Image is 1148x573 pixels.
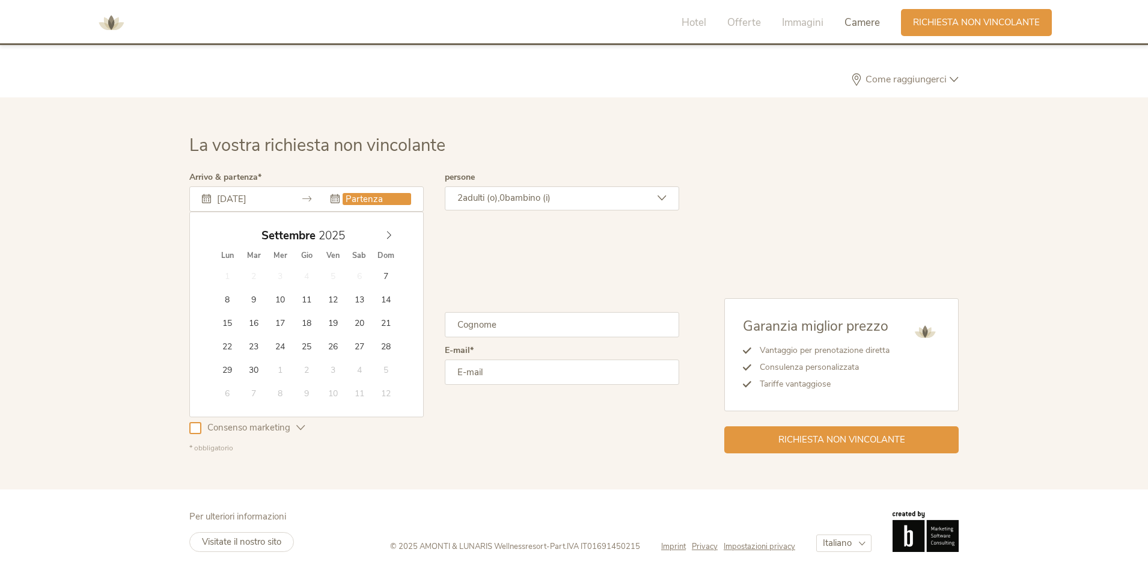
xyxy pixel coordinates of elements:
[499,192,505,204] span: 0
[216,358,239,381] span: Settembre 29, 2025
[661,541,686,552] span: Imprint
[347,358,371,381] span: Ottobre 4, 2025
[743,317,888,336] span: Garanzia miglior prezzo
[295,311,318,334] span: Settembre 18, 2025
[445,312,679,337] input: Cognome
[201,421,296,434] span: Consenso marketing
[321,381,344,405] span: Ottobre 10, 2025
[202,536,281,548] span: Visitate il nostro sito
[692,541,718,552] span: Privacy
[268,358,292,381] span: Ottobre 1, 2025
[910,317,940,347] img: AMONTI & LUNARIS Wellnessresort
[268,381,292,405] span: Ottobre 8, 2025
[316,228,355,244] input: Year
[346,252,373,260] span: Sab
[724,541,795,552] a: Impostazioni privacy
[267,252,293,260] span: Mer
[295,264,318,287] span: Settembre 4, 2025
[445,360,679,385] input: E-mail
[347,264,371,287] span: Settembre 6, 2025
[682,16,706,29] span: Hotel
[778,434,905,446] span: Richiesta non vincolante
[189,173,261,182] label: Arrivo & partenza
[93,5,129,41] img: AMONTI & LUNARIS Wellnessresort
[216,334,239,358] span: Settembre 22, 2025
[546,541,550,552] span: -
[347,334,371,358] span: Settembre 27, 2025
[268,264,292,287] span: Settembre 3, 2025
[189,532,294,552] a: Visitate il nostro sito
[216,287,239,311] span: Settembre 8, 2025
[295,287,318,311] span: Settembre 11, 2025
[295,358,318,381] span: Ottobre 2, 2025
[295,381,318,405] span: Ottobre 9, 2025
[189,133,445,157] span: La vostra richiesta non vincolante
[373,252,399,260] span: Dom
[374,311,397,334] span: Settembre 21, 2025
[445,346,474,355] label: E-mail
[189,510,286,522] span: Per ulteriori informazioni
[390,541,546,552] span: © 2025 AMONTI & LUNARIS Wellnessresort
[751,376,890,393] li: Tariffe vantaggiose
[216,381,239,405] span: Ottobre 6, 2025
[242,381,266,405] span: Ottobre 7, 2025
[374,287,397,311] span: Settembre 14, 2025
[893,511,959,552] img: Brandnamic GmbH | Leading Hospitality Solutions
[268,311,292,334] span: Settembre 17, 2025
[727,16,761,29] span: Offerte
[374,358,397,381] span: Ottobre 5, 2025
[505,192,551,204] span: bambino (i)
[751,342,890,359] li: Vantaggio per prenotazione diretta
[261,230,316,242] span: Settembre
[347,287,371,311] span: Settembre 13, 2025
[320,252,346,260] span: Ven
[374,334,397,358] span: Settembre 28, 2025
[374,381,397,405] span: Ottobre 12, 2025
[321,311,344,334] span: Settembre 19, 2025
[321,264,344,287] span: Settembre 5, 2025
[240,252,267,260] span: Mar
[463,192,499,204] span: adulti (o),
[268,287,292,311] span: Settembre 10, 2025
[550,541,640,552] span: Part.IVA IT01691450215
[189,443,679,453] div: * obbligatorio
[242,311,266,334] span: Settembre 16, 2025
[863,75,950,84] span: Come raggiungerci
[751,359,890,376] li: Consulenza personalizzata
[374,264,397,287] span: Settembre 7, 2025
[457,192,463,204] span: 2
[93,18,129,26] a: AMONTI & LUNARIS Wellnessresort
[216,264,239,287] span: Settembre 1, 2025
[844,16,880,29] span: Camere
[445,173,475,182] label: persone
[347,381,371,405] span: Ottobre 11, 2025
[242,358,266,381] span: Settembre 30, 2025
[343,193,411,205] input: Partenza
[782,16,823,29] span: Immagini
[321,287,344,311] span: Settembre 12, 2025
[268,334,292,358] span: Settembre 24, 2025
[242,287,266,311] span: Settembre 9, 2025
[242,334,266,358] span: Settembre 23, 2025
[214,252,240,260] span: Lun
[321,358,344,381] span: Ottobre 3, 2025
[293,252,320,260] span: Gio
[295,334,318,358] span: Settembre 25, 2025
[661,541,692,552] a: Imprint
[321,334,344,358] span: Settembre 26, 2025
[913,16,1040,29] span: Richiesta non vincolante
[214,193,282,205] input: Arrivo
[692,541,724,552] a: Privacy
[216,311,239,334] span: Settembre 15, 2025
[347,311,371,334] span: Settembre 20, 2025
[242,264,266,287] span: Settembre 2, 2025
